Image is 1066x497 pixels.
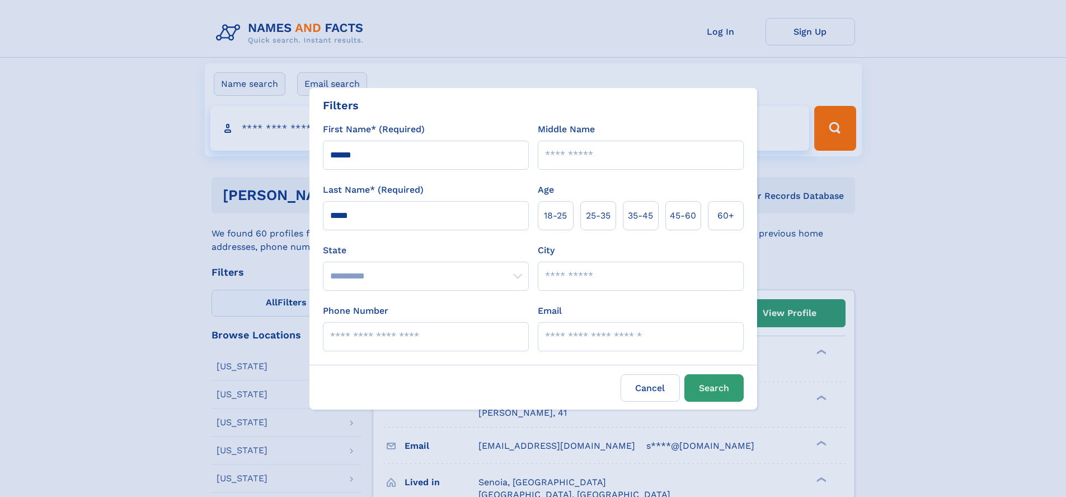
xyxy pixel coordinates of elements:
span: 35‑45 [628,209,653,222]
div: Filters [323,97,359,114]
label: City [538,244,555,257]
label: Age [538,183,554,197]
label: State [323,244,529,257]
label: Last Name* (Required) [323,183,424,197]
label: Cancel [621,374,680,402]
span: 18‑25 [544,209,567,222]
label: Email [538,304,562,318]
span: 45‑60 [670,209,696,222]
label: Middle Name [538,123,595,136]
label: Phone Number [323,304,388,318]
span: 25‑35 [586,209,611,222]
span: 60+ [717,209,734,222]
label: First Name* (Required) [323,123,425,136]
button: Search [684,374,744,402]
